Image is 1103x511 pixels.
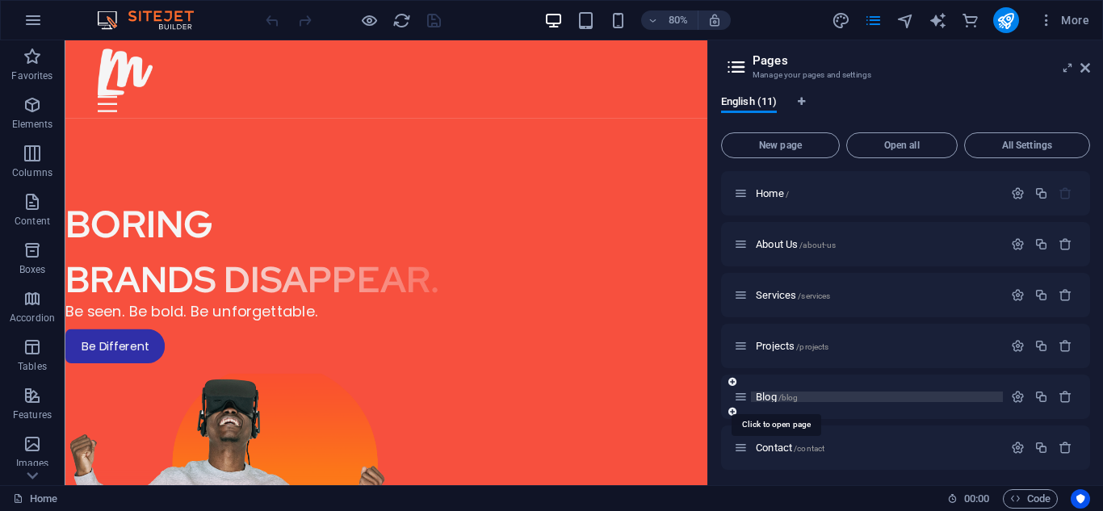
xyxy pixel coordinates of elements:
span: Click to open page [756,442,824,454]
div: Language Tabs [721,95,1090,126]
span: /blog [778,393,799,402]
div: Settings [1011,339,1025,353]
p: Elements [12,118,53,131]
div: Settings [1011,288,1025,302]
div: Remove [1059,288,1072,302]
div: Remove [1059,339,1072,353]
button: pages [864,10,883,30]
i: Navigator [896,11,915,30]
button: Code [1003,489,1058,509]
i: Commerce [961,11,979,30]
i: Design (Ctrl+Alt+Y) [832,11,850,30]
div: Duplicate [1034,237,1048,251]
span: New page [728,140,832,150]
button: Open all [846,132,958,158]
span: : [975,492,978,505]
div: Duplicate [1034,186,1048,200]
div: Settings [1011,441,1025,454]
p: Tables [18,360,47,373]
span: Blog [756,391,798,403]
span: Click to open page [756,340,828,352]
div: Blog/blog [751,392,1003,402]
img: Editor Logo [93,10,214,30]
div: Remove [1059,441,1072,454]
button: text_generator [929,10,948,30]
span: More [1038,12,1089,28]
span: Click to open page [756,238,836,250]
span: All Settings [971,140,1083,150]
button: More [1032,7,1096,33]
button: All Settings [964,132,1090,158]
span: Code [1010,489,1051,509]
button: New page [721,132,840,158]
button: publish [993,7,1019,33]
div: Remove [1059,390,1072,404]
p: Features [13,408,52,421]
div: Services/services [751,290,1003,300]
i: AI Writer [929,11,947,30]
span: /contact [794,444,824,453]
div: Projects/projects [751,341,1003,351]
i: Pages (Ctrl+Alt+S) [864,11,883,30]
button: navigator [896,10,916,30]
p: Images [16,457,49,470]
h6: 80% [665,10,691,30]
span: 00 00 [964,489,989,509]
span: /projects [796,342,828,351]
i: Reload page [392,11,411,30]
button: Click here to leave preview mode and continue editing [359,10,379,30]
button: reload [392,10,411,30]
p: Boxes [19,263,46,276]
h3: Manage your pages and settings [753,68,1058,82]
div: Settings [1011,237,1025,251]
div: Contact/contact [751,442,1003,453]
div: Settings [1011,390,1025,404]
p: Favorites [11,69,52,82]
span: English (11) [721,92,777,115]
span: Click to open page [756,289,830,301]
div: Duplicate [1034,339,1048,353]
button: design [832,10,851,30]
button: 80% [641,10,698,30]
p: Columns [12,166,52,179]
div: Duplicate [1034,288,1048,302]
div: Home/ [751,188,1003,199]
div: Remove [1059,237,1072,251]
div: Duplicate [1034,390,1048,404]
button: commerce [961,10,980,30]
div: Settings [1011,186,1025,200]
span: Open all [853,140,950,150]
a: Click to cancel selection. Double-click to open Pages [13,489,57,509]
div: The startpage cannot be deleted [1059,186,1072,200]
span: Click to open page [756,187,789,199]
p: Accordion [10,312,55,325]
span: / [786,190,789,199]
span: /about-us [799,241,836,249]
h2: Pages [753,53,1090,68]
p: Content [15,215,50,228]
div: Duplicate [1034,441,1048,454]
i: Publish [996,11,1015,30]
button: Usercentrics [1071,489,1090,509]
i: On resize automatically adjust zoom level to fit chosen device. [707,13,722,27]
h6: Session time [947,489,990,509]
div: About Us/about-us [751,239,1003,249]
span: /services [798,291,830,300]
